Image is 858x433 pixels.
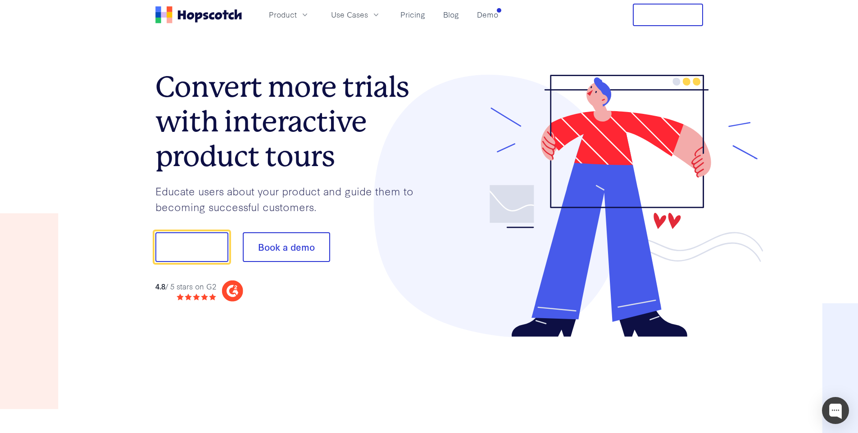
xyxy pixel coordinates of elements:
button: Book a demo [243,232,330,262]
a: Blog [440,7,463,22]
a: Home [155,6,242,23]
button: Show me! [155,232,228,262]
span: Use Cases [331,9,368,20]
a: Pricing [397,7,429,22]
button: Product [263,7,315,22]
a: Demo [473,7,502,22]
button: Free Trial [633,4,703,26]
div: / 5 stars on G2 [155,281,216,292]
h1: Convert more trials with interactive product tours [155,70,429,173]
button: Use Cases [326,7,386,22]
strong: 4.8 [155,281,165,291]
p: Educate users about your product and guide them to becoming successful customers. [155,183,429,214]
span: Product [269,9,297,20]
